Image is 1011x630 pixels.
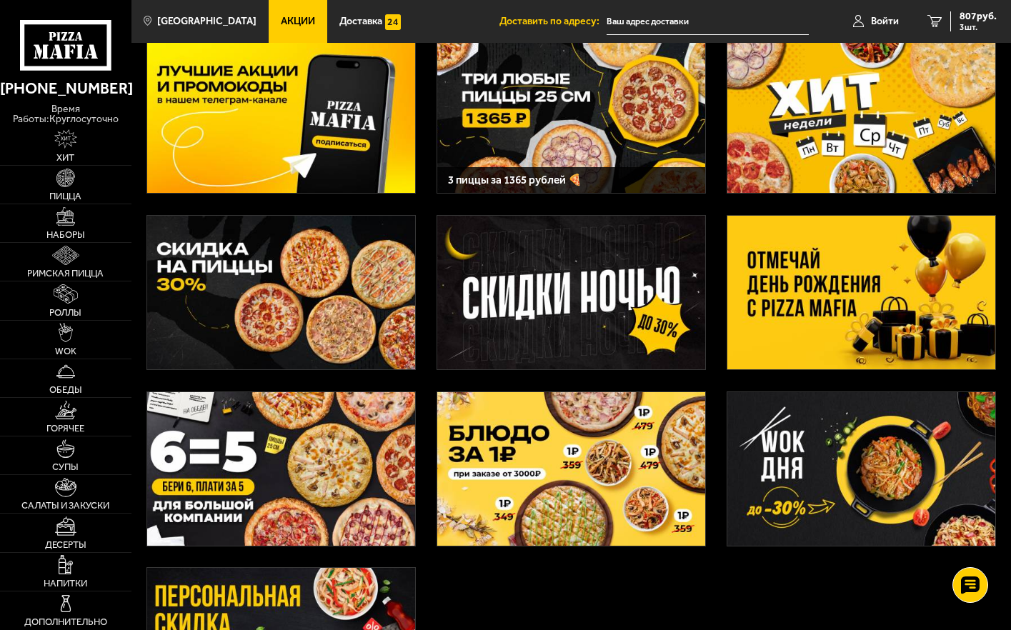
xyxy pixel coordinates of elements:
span: Пицца [49,191,81,201]
span: Доставка [339,16,382,26]
span: Наборы [46,230,85,239]
span: Роллы [49,308,81,317]
span: WOK [55,346,76,356]
span: Горячее [46,424,84,433]
h3: 3 пиццы за 1365 рублей 🍕 [448,175,694,186]
input: Ваш адрес доставки [607,9,809,35]
span: Супы [52,462,79,471]
span: Напитки [44,579,87,588]
span: 3 шт. [960,23,997,31]
img: 15daf4d41897b9f0e9f617042186c801.svg [385,14,401,30]
span: Обеды [49,385,82,394]
a: 3 пиццы за 1365 рублей 🍕 [437,39,706,194]
span: Войти [871,16,899,26]
span: [GEOGRAPHIC_DATA] [157,16,257,26]
span: Доставить по адресу: [499,16,607,26]
span: Салаты и закуски [21,501,109,510]
span: Десерты [45,540,86,549]
span: 807 руб. [960,11,997,21]
span: Акции [281,16,315,26]
span: Хит [56,153,74,162]
span: Римская пицца [27,269,104,278]
span: Дополнительно [24,617,107,626]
